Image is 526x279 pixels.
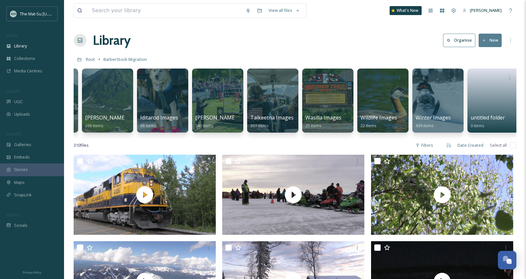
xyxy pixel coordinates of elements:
span: Stories [14,167,28,173]
a: Organise [443,34,479,47]
span: UGC [14,99,23,105]
a: What's New [390,6,422,15]
img: thumbnail [371,155,513,235]
span: Maps [14,179,25,185]
a: untitled folder0 items [471,115,505,128]
span: Talkeetna Images [250,114,294,121]
span: 266 items [85,123,103,128]
img: Social_thumbnail.png [10,11,17,17]
span: Galleries [14,142,31,148]
span: 540 items [195,123,214,128]
span: SnapLink [14,192,32,198]
div: Date Created [454,139,487,152]
button: Organise [443,34,475,47]
span: Uploads [14,111,30,117]
span: 307 items [250,123,269,128]
input: Search your library [89,4,242,18]
span: Embeds [14,154,30,160]
a: [PERSON_NAME] Images540 items [195,115,255,128]
a: View all files [265,4,303,17]
span: [PERSON_NAME] [470,7,502,13]
div: Filters [412,139,436,152]
a: [PERSON_NAME] Pass Images266 items [85,115,158,128]
span: Iditarod Images [140,114,178,121]
span: 439 items [416,123,434,128]
span: Media Centres [14,68,42,74]
span: Library [14,43,27,49]
span: WIDGETS [6,132,21,136]
span: Winter Images [416,114,451,121]
span: Root [86,56,95,62]
a: Talkeetna Images307 items [250,115,294,128]
span: SOCIALS [6,212,19,217]
span: 25 items [305,123,321,128]
span: [PERSON_NAME] Pass Images [85,114,158,121]
span: The Mat-Su [US_STATE] [20,11,64,17]
a: BarberStock Migration [103,55,147,63]
span: Select all [490,142,507,148]
a: Wasilla Images25 items [305,115,341,128]
button: New [479,34,502,47]
span: [PERSON_NAME] Images [195,114,255,121]
span: COLLECT [6,89,20,94]
span: Wasilla Images [305,114,341,121]
a: Iditarod Images68 items [140,115,178,128]
a: Winter Images439 items [416,115,451,128]
a: Wildlife Images22 items [360,115,397,128]
a: Library [93,31,131,50]
img: thumbnail [74,155,216,235]
a: Privacy Policy [23,268,41,276]
span: BarberStock Migration [103,56,147,62]
span: 310 file s [74,142,89,148]
span: 68 items [140,123,156,128]
span: Wildlife Images [360,114,397,121]
span: MEDIA [6,33,18,38]
span: 0 items [471,123,484,128]
span: Collections [14,55,35,62]
img: thumbnail [222,155,364,235]
span: untitled folder [471,114,505,121]
button: Open Chat [498,251,516,269]
span: Privacy Policy [23,270,41,275]
a: Root [86,55,95,63]
a: [PERSON_NAME] [459,4,505,17]
span: Socials [14,222,28,228]
span: 22 items [360,123,376,128]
